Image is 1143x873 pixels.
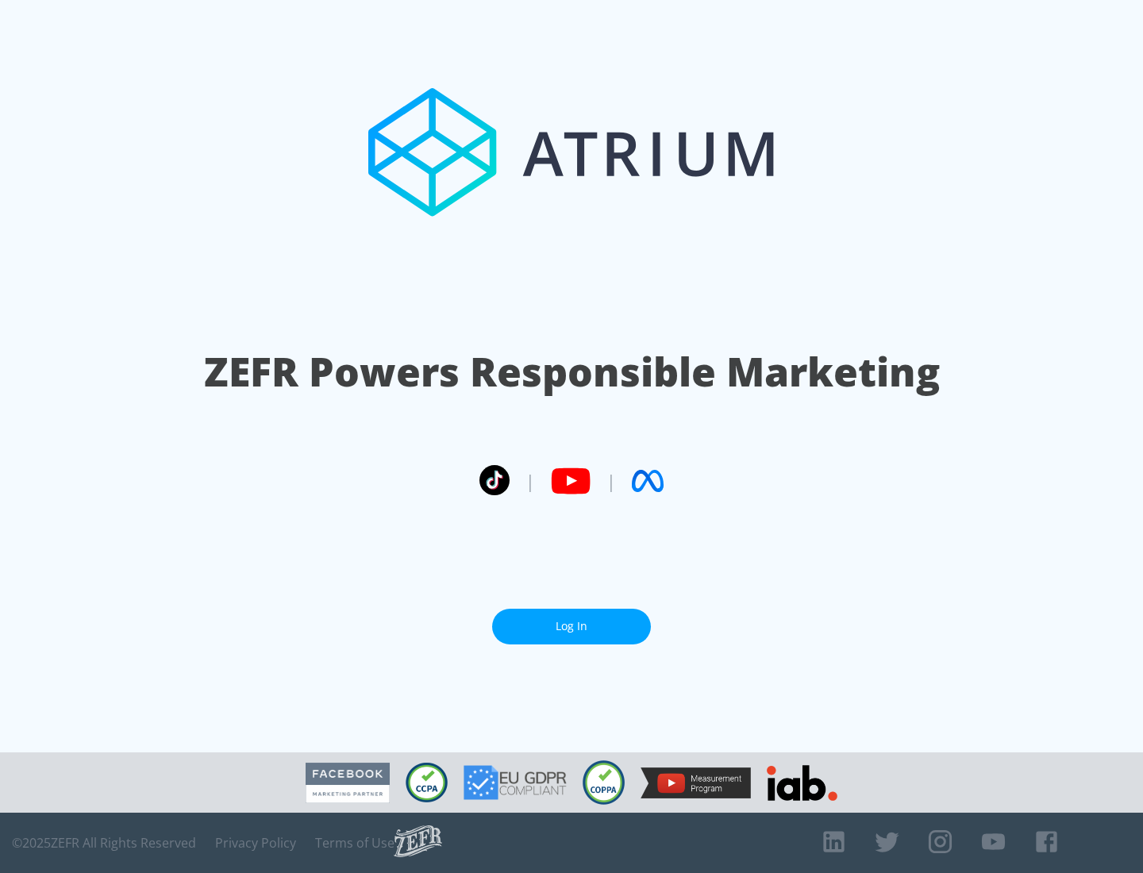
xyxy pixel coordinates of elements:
img: Facebook Marketing Partner [306,763,390,803]
img: IAB [767,765,837,801]
span: © 2025 ZEFR All Rights Reserved [12,835,196,851]
img: GDPR Compliant [464,765,567,800]
a: Privacy Policy [215,835,296,851]
a: Log In [492,609,651,644]
span: | [525,469,535,493]
a: Terms of Use [315,835,394,851]
img: CCPA Compliant [406,763,448,802]
span: | [606,469,616,493]
h1: ZEFR Powers Responsible Marketing [204,344,940,399]
img: YouTube Measurement Program [641,767,751,798]
img: COPPA Compliant [583,760,625,805]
